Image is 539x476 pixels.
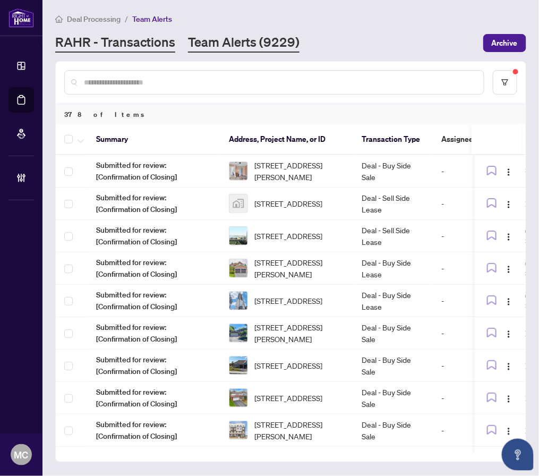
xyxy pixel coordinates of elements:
span: Deal Processing [67,14,121,24]
span: [STREET_ADDRESS] [254,392,322,404]
img: Logo [504,395,513,403]
span: [STREET_ADDRESS][PERSON_NAME] [254,257,345,280]
span: [STREET_ADDRESS][PERSON_NAME] [254,451,345,474]
button: Logo [500,292,517,309]
button: Logo [500,389,517,406]
img: thumbnail-img [229,421,247,439]
img: thumbnail-img [229,324,247,342]
button: Logo [500,227,517,244]
img: thumbnail-img [229,292,247,310]
a: RAHR - Transactions [55,33,175,53]
span: Assignee [441,133,473,145]
img: thumbnail-img [229,194,247,212]
th: Summary [88,124,220,155]
span: [STREET_ADDRESS][PERSON_NAME] [254,419,345,442]
img: Logo [504,297,513,306]
img: thumbnail-img [229,356,247,375]
img: thumbnail-img [229,227,247,245]
img: Logo [504,265,513,274]
span: [STREET_ADDRESS] [254,198,322,209]
span: home [55,15,63,23]
span: Submitted for review: [Confirmation of Closing] [96,257,212,280]
th: Address, Project Name, or ID [220,124,353,155]
th: Assignee [433,124,512,155]
img: Logo [504,200,513,209]
button: filter [493,70,517,95]
span: Team Alerts [132,14,172,24]
td: Deal - Buy Side Sale [353,414,433,447]
span: Archive [492,35,518,52]
div: 378 of Items [56,104,526,124]
span: Submitted for review: [Confirmation of Closing] [96,224,212,248]
span: filter [501,79,509,86]
img: thumbnail-img [229,162,247,180]
img: Logo [504,330,513,338]
span: Submitted for review: [Confirmation of Closing] [96,159,212,183]
span: Submitted for review: [Confirmation of Closing] [96,354,212,377]
button: Logo [500,195,517,212]
img: thumbnail-img [229,389,247,407]
td: - [433,350,512,382]
img: thumbnail-img [229,259,247,277]
td: Deal - Buy Side Sale [353,317,433,350]
img: Logo [504,427,513,436]
th: Transaction Type [353,124,433,155]
li: / [125,13,128,25]
button: Logo [500,357,517,374]
td: - [433,155,512,188]
img: Logo [504,168,513,176]
span: [STREET_ADDRESS] [254,295,322,307]
a: Team Alerts (9229) [188,33,300,53]
span: [STREET_ADDRESS] [254,230,322,242]
button: Logo [500,325,517,342]
span: [STREET_ADDRESS][PERSON_NAME] [254,321,345,345]
td: Deal - Buy Side Lease [353,285,433,317]
span: [STREET_ADDRESS] [254,360,322,371]
td: Deal - Buy Side Sale [353,155,433,188]
button: Archive [483,34,526,52]
span: Submitted for review: [Confirmation of Closing] [96,321,212,345]
span: Submitted for review: [Confirmation of Closing] [96,289,212,312]
td: Deal - Buy Side Sale [353,382,433,414]
td: - [433,285,512,317]
span: Submitted for review: [Confirmation of Closing] [96,419,212,442]
td: - [433,382,512,414]
span: [STREET_ADDRESS][PERSON_NAME] [254,159,345,183]
td: Deal - Sell Side Lease [353,188,433,220]
img: logo [8,8,34,28]
img: Logo [504,233,513,241]
td: - [433,252,512,285]
button: Logo [500,163,517,180]
td: Deal - Buy Side Sale [353,350,433,382]
img: Logo [504,362,513,371]
span: Submitted for review: [Confirmation of Closing] [96,386,212,410]
span: Submitted for review: [Confirmation of Closing] [96,192,212,215]
td: - [433,220,512,252]
span: Submitted for review: [Confirmation of Closing] [96,451,212,474]
button: Open asap [502,439,534,471]
td: - [433,317,512,350]
span: MC [14,447,29,462]
td: - [433,188,512,220]
td: Deal - Sell Side Lease [353,220,433,252]
td: - [433,414,512,447]
td: Deal - Buy Side Lease [353,252,433,285]
button: Logo [500,422,517,439]
button: Logo [500,260,517,277]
